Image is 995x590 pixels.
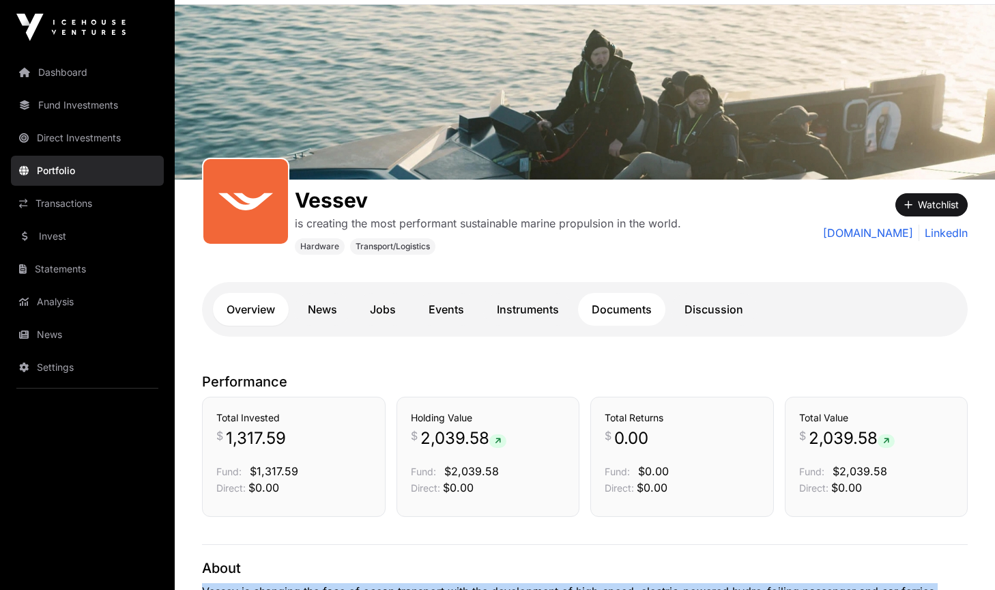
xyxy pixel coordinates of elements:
span: $2,039.58 [444,464,499,478]
img: Vessev [175,5,995,180]
span: Hardware [300,241,339,252]
h3: Total Value [799,411,954,425]
span: $0.00 [638,464,669,478]
a: Invest [11,221,164,251]
span: $0.00 [443,481,474,494]
a: News [11,320,164,350]
p: About [202,559,968,578]
span: Fund: [411,466,436,477]
span: 0.00 [614,427,648,449]
a: Settings [11,352,164,382]
span: $ [605,427,611,444]
p: Performance [202,372,968,391]
a: Instruments [483,293,573,326]
a: Analysis [11,287,164,317]
a: Fund Investments [11,90,164,120]
span: Direct: [799,482,828,494]
span: $0.00 [637,481,667,494]
a: Documents [578,293,665,326]
span: Transport/Logistics [356,241,430,252]
a: Discussion [671,293,757,326]
a: [DOMAIN_NAME] [823,225,913,241]
button: Watchlist [895,193,968,216]
a: LinkedIn [919,225,968,241]
a: Statements [11,254,164,284]
span: Direct: [411,482,440,494]
img: Icehouse Ventures Logo [16,14,126,41]
span: Fund: [216,466,242,477]
span: $0.00 [248,481,279,494]
a: Direct Investments [11,123,164,153]
span: $2,039.58 [833,464,887,478]
span: Direct: [605,482,634,494]
span: 1,317.59 [226,427,286,449]
h3: Holding Value [411,411,566,425]
span: $ [411,427,418,444]
span: 2,039.58 [420,427,506,449]
span: Fund: [605,466,630,477]
h3: Total Invested [216,411,371,425]
span: $ [216,427,223,444]
h1: Vessev [295,188,681,212]
img: SVGs_Vessev.svg [209,165,283,238]
span: Direct: [216,482,246,494]
p: is creating the most performant sustainable marine propulsion in the world. [295,215,681,231]
span: Fund: [799,466,824,477]
iframe: Chat Widget [927,524,995,590]
a: Overview [213,293,289,326]
span: $1,317.59 [250,464,298,478]
a: News [294,293,351,326]
a: Portfolio [11,156,164,186]
nav: Tabs [213,293,957,326]
a: Events [415,293,478,326]
span: 2,039.58 [809,427,895,449]
span: $0.00 [831,481,862,494]
h3: Total Returns [605,411,760,425]
a: Dashboard [11,57,164,87]
a: Jobs [356,293,409,326]
a: Transactions [11,188,164,219]
span: $ [799,427,806,444]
